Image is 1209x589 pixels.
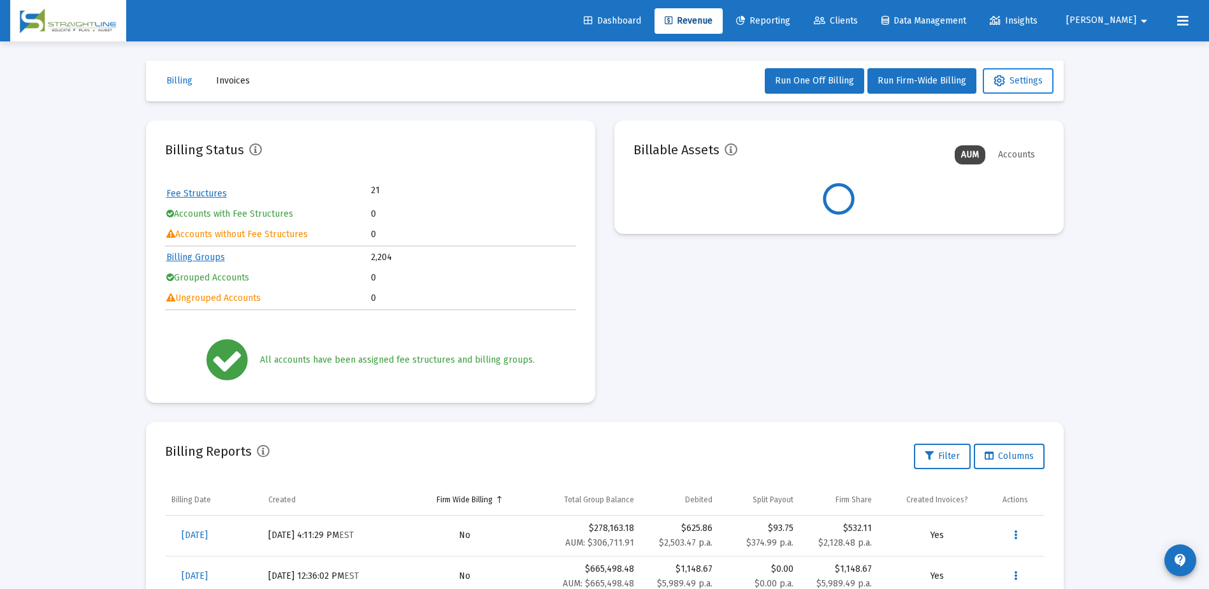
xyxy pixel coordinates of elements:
[371,225,575,244] td: 0
[182,571,208,581] span: [DATE]
[371,268,575,287] td: 0
[755,578,793,589] small: $0.00 p.a.
[753,495,793,505] div: Split Payout
[914,444,971,469] button: Filter
[371,205,575,224] td: 0
[260,354,535,367] div: All accounts have been assigned fee structures and billing groups.
[633,140,720,160] h2: Billable Assets
[814,15,858,26] span: Clients
[726,8,800,34] a: Reporting
[268,495,296,505] div: Created
[800,484,878,515] td: Column Firm Share
[574,8,651,34] a: Dashboard
[641,484,719,515] td: Column Debited
[407,484,523,515] td: Column Firm Wide Billing
[725,522,793,549] div: $93.75
[165,484,262,515] td: Column Billing Date
[166,225,370,244] td: Accounts without Fee Structures
[413,570,516,583] div: No
[166,268,370,287] td: Grouped Accounts
[182,530,208,541] span: [DATE]
[166,205,370,224] td: Accounts with Fee Structures
[1136,8,1152,34] mat-icon: arrow_drop_down
[925,451,960,462] span: Filter
[775,75,854,86] span: Run One Off Billing
[980,8,1048,34] a: Insights
[564,495,634,505] div: Total Group Balance
[339,530,354,541] small: EST
[665,15,713,26] span: Revenue
[657,578,713,589] small: $5,989.49 p.a.
[529,522,634,549] div: $278,163.18
[268,529,401,542] div: [DATE] 4:11:29 PM
[655,8,723,34] a: Revenue
[165,140,244,160] h2: Billing Status
[719,484,800,515] td: Column Split Payout
[262,484,407,515] td: Column Created
[974,444,1045,469] button: Columns
[881,15,966,26] span: Data Management
[413,529,516,542] div: No
[878,75,966,86] span: Run Firm-Wide Billing
[371,289,575,308] td: 0
[371,184,473,197] td: 21
[165,441,252,462] h2: Billing Reports
[647,563,713,576] div: $1,148.67
[994,75,1043,86] span: Settings
[156,68,203,94] button: Billing
[565,537,634,548] small: AUM: $306,711.91
[166,289,370,308] td: Ungrouped Accounts
[1051,8,1167,33] button: [PERSON_NAME]
[1066,15,1136,26] span: [PERSON_NAME]
[437,495,493,505] div: Firm Wide Billing
[1003,495,1028,505] div: Actions
[206,68,260,94] button: Invoices
[584,15,641,26] span: Dashboard
[1173,553,1188,568] mat-icon: contact_support
[806,522,872,535] div: $532.11
[878,484,996,515] td: Column Created Invoices?
[166,75,192,86] span: Billing
[166,188,227,199] a: Fee Structures
[685,495,713,505] div: Debited
[171,495,211,505] div: Billing Date
[818,537,872,548] small: $2,128.48 p.a.
[216,75,250,86] span: Invoices
[563,578,634,589] small: AUM: $665,498.48
[867,68,976,94] button: Run Firm-Wide Billing
[765,68,864,94] button: Run One Off Billing
[523,484,641,515] td: Column Total Group Balance
[166,252,225,263] a: Billing Groups
[871,8,976,34] a: Data Management
[885,570,990,583] div: Yes
[736,15,790,26] span: Reporting
[985,451,1034,462] span: Columns
[806,563,872,576] div: $1,148.67
[171,564,218,589] a: [DATE]
[746,537,793,548] small: $374.99 p.a.
[268,570,401,583] div: [DATE] 12:36:02 PM
[885,529,990,542] div: Yes
[955,145,985,164] div: AUM
[996,484,1044,515] td: Column Actions
[659,537,713,548] small: $2,503.47 p.a.
[990,15,1038,26] span: Insights
[906,495,968,505] div: Created Invoices?
[171,523,218,548] a: [DATE]
[20,8,117,34] img: Dashboard
[983,68,1053,94] button: Settings
[836,495,872,505] div: Firm Share
[804,8,868,34] a: Clients
[816,578,872,589] small: $5,989.49 p.a.
[992,145,1041,164] div: Accounts
[371,248,575,267] td: 2,204
[647,522,713,535] div: $625.86
[344,571,359,581] small: EST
